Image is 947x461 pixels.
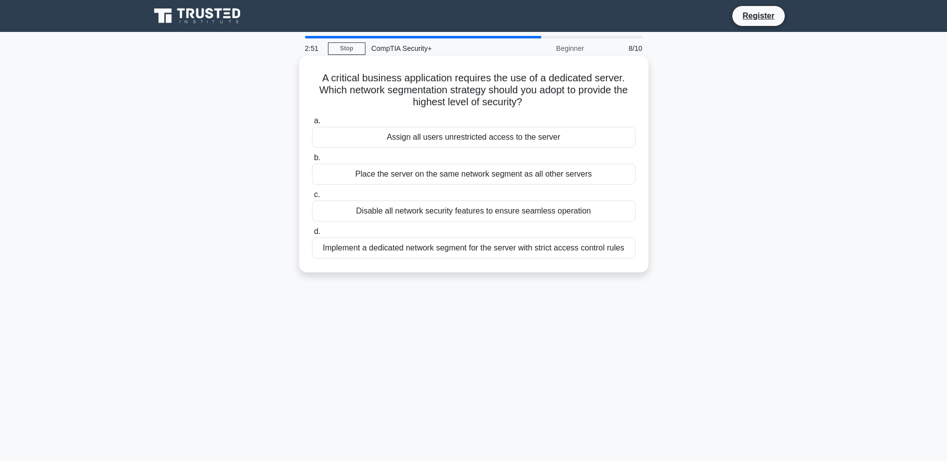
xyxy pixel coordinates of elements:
h5: A critical business application requires the use of a dedicated server. Which network segmentatio... [311,72,636,109]
a: Stop [328,42,365,55]
div: Place the server on the same network segment as all other servers [312,164,635,185]
div: Implement a dedicated network segment for the server with strict access control rules [312,237,635,258]
div: Disable all network security features to ensure seamless operation [312,201,635,222]
span: d. [314,227,320,235]
div: 2:51 [299,38,328,58]
span: c. [314,190,320,199]
div: 8/10 [590,38,648,58]
div: Beginner [503,38,590,58]
a: Register [736,9,780,22]
span: a. [314,116,320,125]
div: Assign all users unrestricted access to the server [312,127,635,148]
div: CompTIA Security+ [365,38,503,58]
span: b. [314,153,320,162]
